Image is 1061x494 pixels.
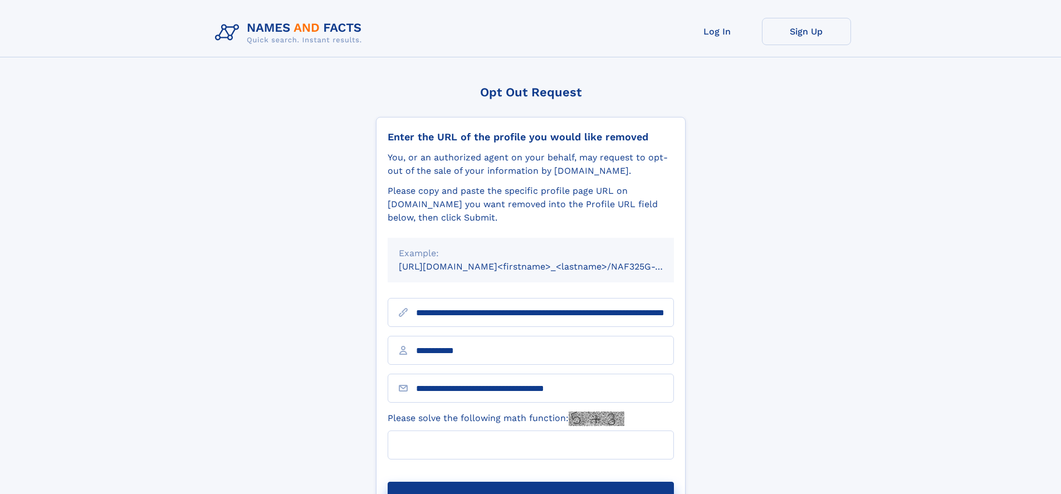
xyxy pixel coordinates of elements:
[376,85,686,99] div: Opt Out Request
[388,151,674,178] div: You, or an authorized agent on your behalf, may request to opt-out of the sale of your informatio...
[673,18,762,45] a: Log In
[211,18,371,48] img: Logo Names and Facts
[762,18,851,45] a: Sign Up
[388,131,674,143] div: Enter the URL of the profile you would like removed
[399,261,695,272] small: [URL][DOMAIN_NAME]<firstname>_<lastname>/NAF325G-xxxxxxxx
[399,247,663,260] div: Example:
[388,412,624,426] label: Please solve the following math function:
[388,184,674,224] div: Please copy and paste the specific profile page URL on [DOMAIN_NAME] you want removed into the Pr...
